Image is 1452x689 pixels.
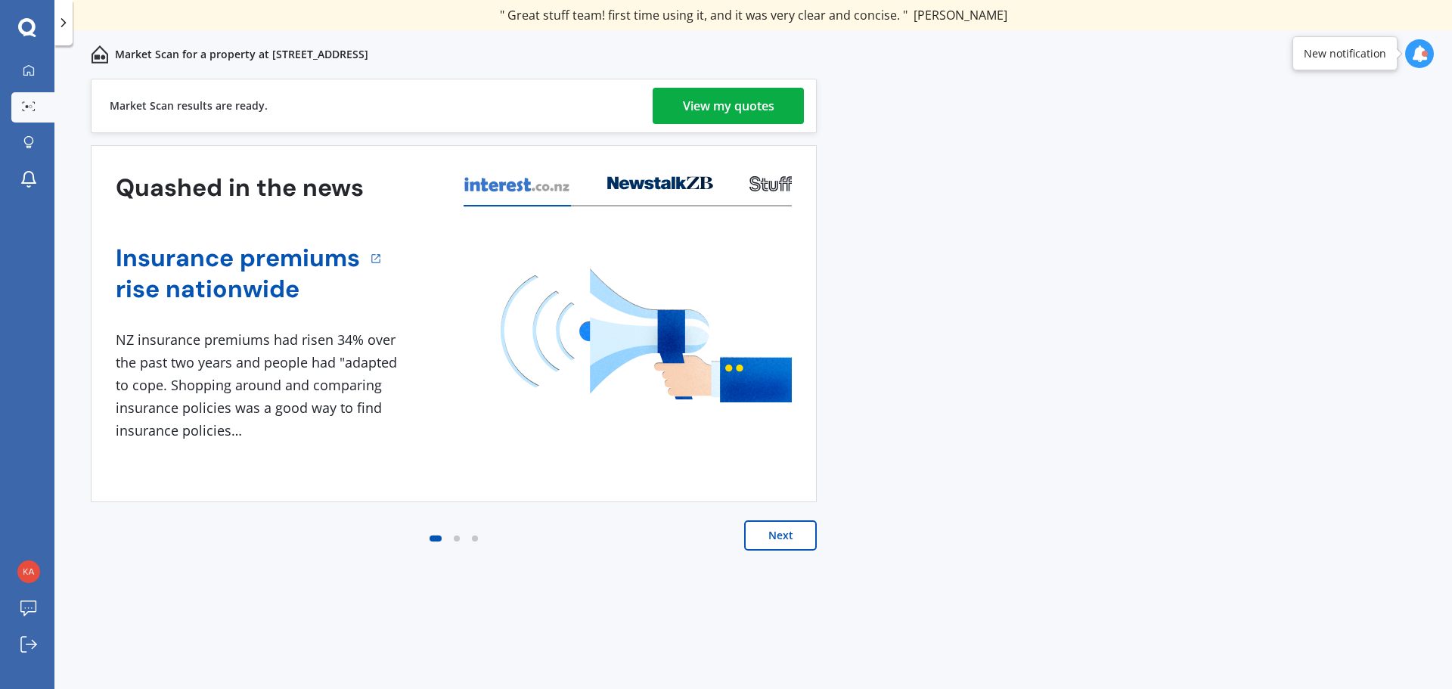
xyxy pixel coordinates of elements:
[500,8,1007,23] div: " Great stuff team! first time using it, and it was very clear and concise. "
[110,79,268,132] div: Market Scan results are ready.
[744,520,817,551] button: Next
[1304,46,1386,61] div: New notification
[17,560,40,583] img: 5c069f42f7531104dde0b00f656ad6d9
[116,243,360,274] a: Insurance premiums
[683,88,774,124] div: View my quotes
[914,7,1007,23] span: [PERSON_NAME]
[501,268,792,402] img: media image
[653,88,804,124] a: View my quotes
[116,329,403,442] div: NZ insurance premiums had risen 34% over the past two years and people had "adapted to cope. Shop...
[91,45,109,64] img: home-and-contents.b802091223b8502ef2dd.svg
[116,172,364,203] h3: Quashed in the news
[115,47,368,62] p: Market Scan for a property at [STREET_ADDRESS]
[116,274,360,305] a: rise nationwide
